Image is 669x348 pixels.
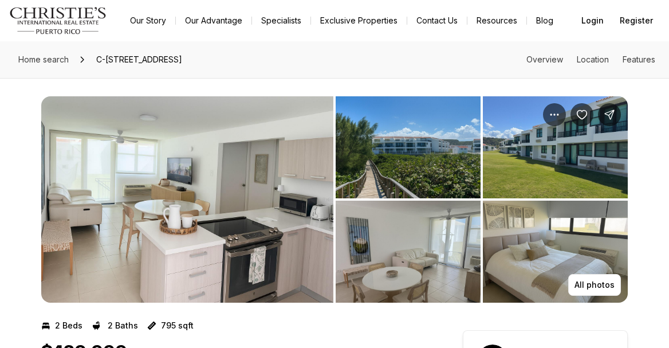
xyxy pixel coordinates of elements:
[161,321,194,330] p: 795 sqft
[41,96,628,303] div: Listing Photos
[570,103,593,126] button: Save Property: C-116 MARBELA CASA DE PLAYA #1
[55,321,82,330] p: 2 Beds
[574,9,611,32] button: Login
[623,54,655,64] a: Skip to: Features
[574,280,615,290] p: All photos
[620,16,653,25] span: Register
[526,54,563,64] a: Skip to: Overview
[336,96,481,198] button: View image gallery
[121,13,175,29] a: Our Story
[483,201,628,303] button: View image gallery
[598,103,621,126] button: Share Property: C-116 MARBELA CASA DE PLAYA #1
[407,13,467,29] button: Contact Us
[252,13,310,29] a: Specialists
[527,13,562,29] a: Blog
[18,54,69,64] span: Home search
[41,96,333,303] li: 1 of 5
[108,321,138,330] p: 2 Baths
[311,13,407,29] a: Exclusive Properties
[336,96,628,303] li: 2 of 5
[543,103,566,126] button: Property options
[577,54,609,64] a: Skip to: Location
[176,13,251,29] a: Our Advantage
[9,7,107,34] img: logo
[613,9,660,32] button: Register
[92,50,187,69] span: C-[STREET_ADDRESS]
[483,96,628,198] button: View image gallery
[336,201,481,303] button: View image gallery
[467,13,526,29] a: Resources
[568,274,621,296] button: All photos
[41,96,333,303] button: View image gallery
[526,55,655,64] nav: Page section menu
[581,16,604,25] span: Login
[14,50,73,69] a: Home search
